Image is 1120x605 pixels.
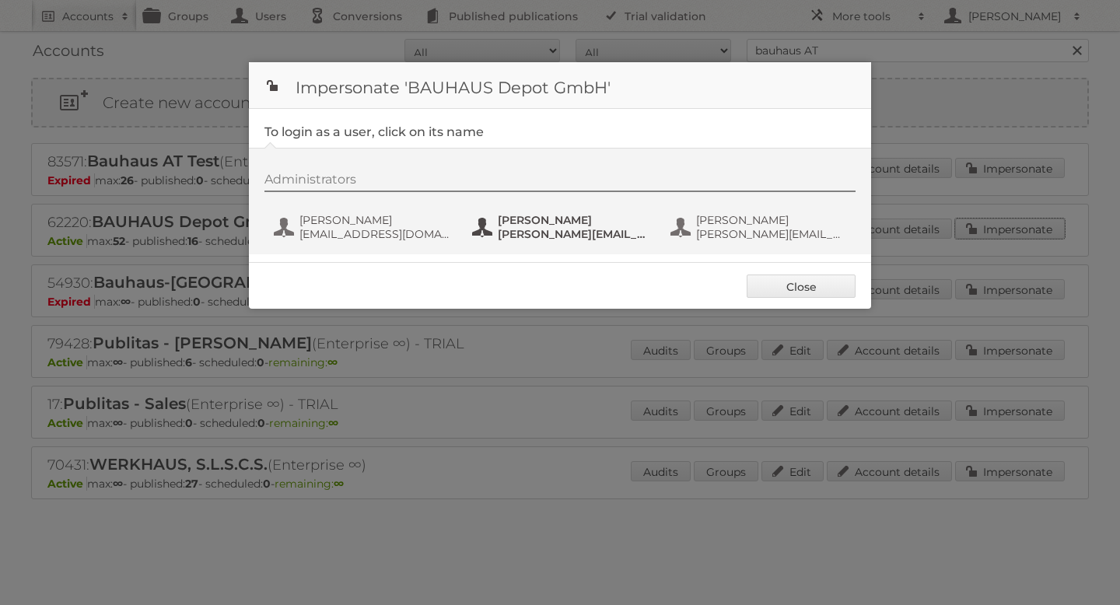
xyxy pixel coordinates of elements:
legend: To login as a user, click on its name [264,124,484,139]
span: [PERSON_NAME] [696,213,847,227]
span: [EMAIL_ADDRESS][DOMAIN_NAME] [299,227,450,241]
a: Close [747,275,856,298]
span: [PERSON_NAME] [498,213,649,227]
span: [PERSON_NAME][EMAIL_ADDRESS][DOMAIN_NAME] [696,227,847,241]
button: [PERSON_NAME] [PERSON_NAME][EMAIL_ADDRESS][DOMAIN_NAME] [669,212,852,243]
button: [PERSON_NAME] [EMAIL_ADDRESS][DOMAIN_NAME] [272,212,455,243]
button: [PERSON_NAME] [PERSON_NAME][EMAIL_ADDRESS][PERSON_NAME][DOMAIN_NAME] [471,212,653,243]
div: Administrators [264,172,856,192]
span: [PERSON_NAME][EMAIL_ADDRESS][PERSON_NAME][DOMAIN_NAME] [498,227,649,241]
h1: Impersonate 'BAUHAUS Depot GmbH' [249,62,871,109]
span: [PERSON_NAME] [299,213,450,227]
